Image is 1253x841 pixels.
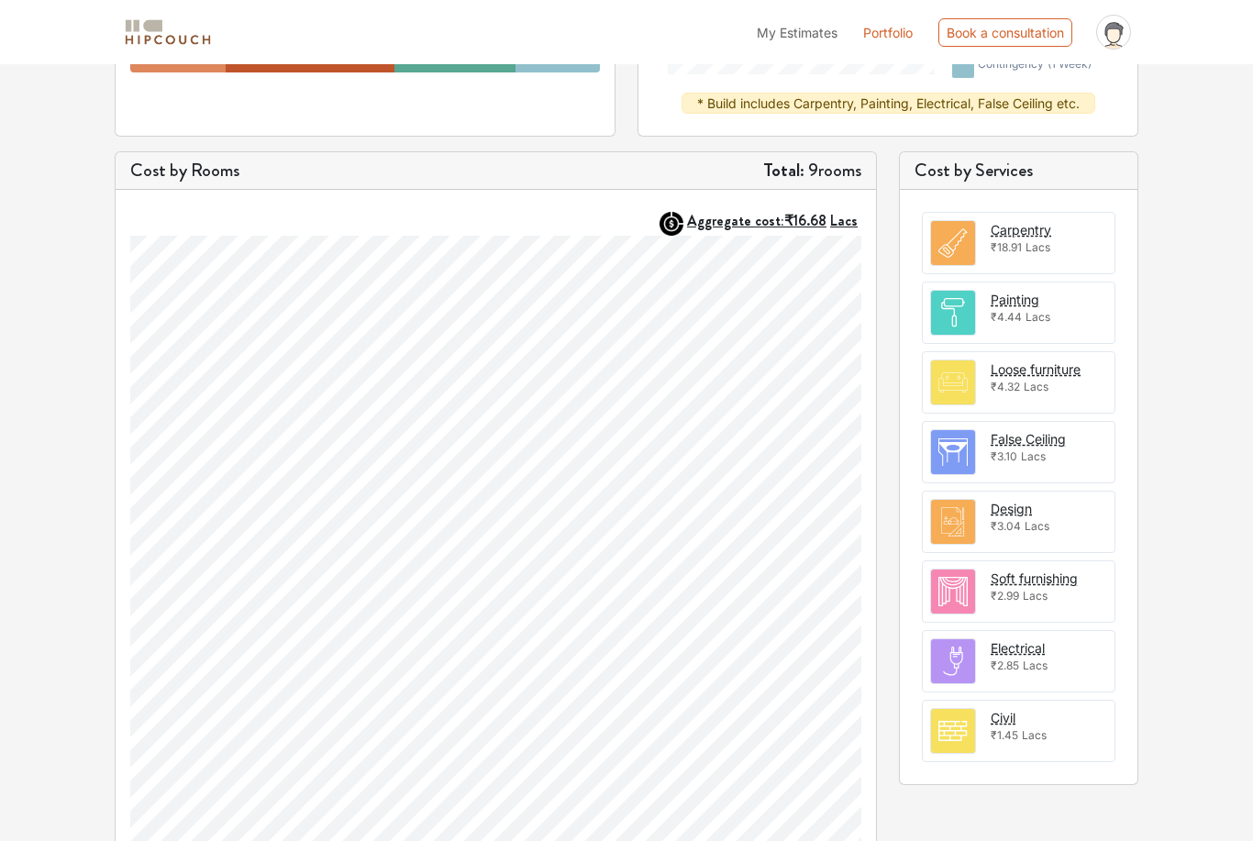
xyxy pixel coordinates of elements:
[863,23,913,42] a: Portfolio
[931,639,975,683] img: room.svg
[122,17,214,49] img: logo-horizontal.svg
[763,157,804,183] strong: Total:
[1023,589,1048,603] span: Lacs
[991,519,1021,533] span: ₹3.04
[1022,728,1047,742] span: Lacs
[938,18,1072,47] div: Book a consultation
[1026,240,1050,254] span: Lacs
[687,212,861,229] button: Aggregate cost:₹16.68Lacs
[660,212,683,236] img: AggregateIcon
[991,708,1015,727] button: Civil
[931,291,975,335] img: room.svg
[130,160,239,182] h5: Cost by Rooms
[991,449,1017,463] span: ₹3.10
[991,220,1051,239] button: Carpentry
[991,499,1032,518] button: Design
[682,93,1095,114] div: * Build includes Carpentry, Painting, Electrical, False Ceiling etc.
[931,709,975,753] img: room.svg
[931,221,975,265] img: room.svg
[757,25,837,40] span: My Estimates
[991,728,1018,742] span: ₹1.45
[1025,519,1049,533] span: Lacs
[830,210,858,231] span: Lacs
[991,290,1039,309] button: Painting
[1023,658,1048,672] span: Lacs
[931,570,975,614] img: room.svg
[931,360,975,404] img: room.svg
[991,240,1022,254] span: ₹18.91
[687,210,858,231] strong: Aggregate cost:
[991,638,1045,658] button: Electrical
[122,12,214,53] span: logo-horizontal.svg
[991,380,1020,393] span: ₹4.32
[991,589,1019,603] span: ₹2.99
[991,310,1022,324] span: ₹4.44
[991,569,1078,588] button: Soft furnishing
[991,429,1066,448] button: False Ceiling
[784,210,826,231] span: ₹16.68
[1026,310,1050,324] span: Lacs
[991,360,1081,379] button: Loose furniture
[978,56,1092,78] div: contingency
[1024,380,1048,393] span: Lacs
[915,160,1123,182] h5: Cost by Services
[1048,57,1092,71] span: ( 1 week )
[931,430,975,474] img: room.svg
[991,658,1019,672] span: ₹2.85
[931,500,975,544] img: room.svg
[1021,449,1046,463] span: Lacs
[763,160,861,182] h5: 9 rooms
